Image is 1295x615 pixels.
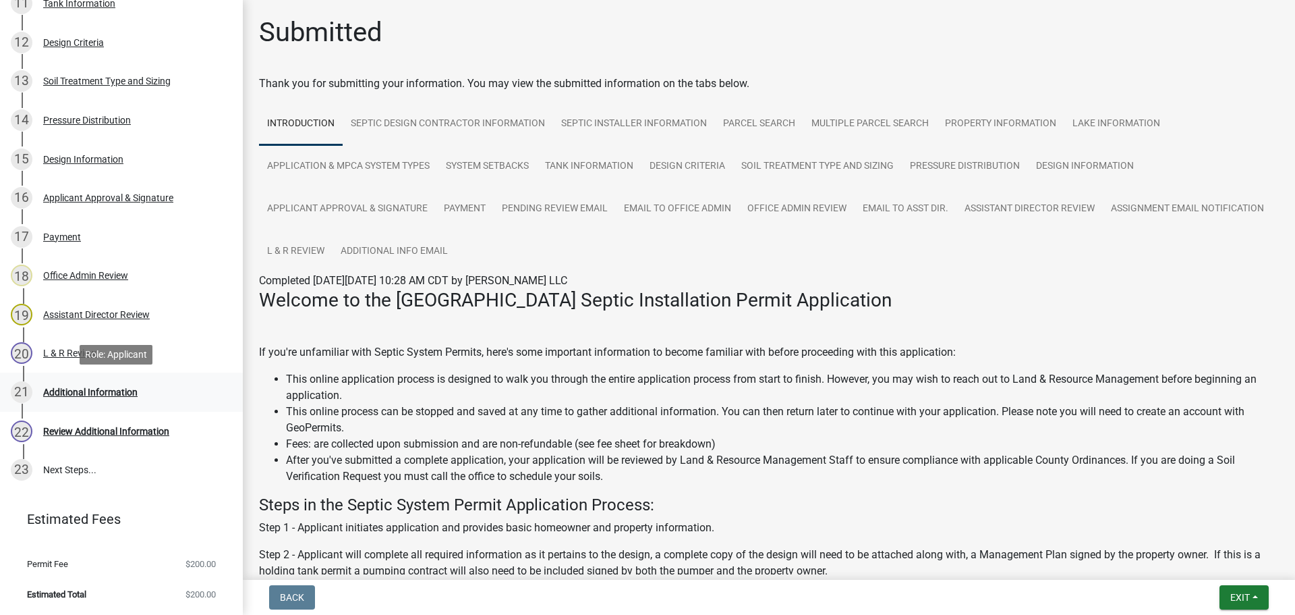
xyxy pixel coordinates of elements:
[11,381,32,403] div: 21
[553,103,715,146] a: Septic Installer Information
[11,32,32,53] div: 12
[11,459,32,481] div: 23
[259,230,333,273] a: L & R Review
[269,585,315,610] button: Back
[27,560,68,568] span: Permit Fee
[259,496,1279,515] h4: Steps in the Septic System Permit Application Process:
[43,193,173,203] div: Applicant Approval & Signature
[902,145,1028,188] a: Pressure Distribution
[286,371,1279,404] li: This online application process is designed to walk you through the entire application process fr...
[286,436,1279,452] li: Fees: are collected upon submission and are non-refundable (see fee sheet for breakdown)
[43,232,81,242] div: Payment
[11,421,32,442] div: 22
[333,230,456,273] a: Additional info email
[11,70,32,92] div: 13
[43,271,128,280] div: Office Admin Review
[43,427,169,436] div: Review Additional Information
[43,310,150,319] div: Assistant Director Review
[259,76,1279,92] div: Thank you for submitting your information. You may view the submitted information on the tabs below.
[259,274,567,287] span: Completed [DATE][DATE] 10:28 AM CDT by [PERSON_NAME] LLC
[43,76,171,86] div: Soil Treatment Type and Sizing
[11,149,32,170] div: 15
[937,103,1064,146] a: Property Information
[11,342,32,364] div: 20
[343,103,553,146] a: Septic Design Contractor Information
[11,506,221,533] a: Estimated Fees
[259,188,436,231] a: Applicant Approval & Signature
[436,188,494,231] a: Payment
[11,304,32,325] div: 19
[259,344,1279,360] p: If you're unfamiliar with Septic System Permits, here's some important information to become fami...
[1028,145,1142,188] a: Design Information
[855,188,956,231] a: Email to Asst Dir.
[1230,592,1250,603] span: Exit
[537,145,641,188] a: Tank Information
[11,226,32,248] div: 17
[43,115,131,125] div: Pressure Distribution
[27,590,86,599] span: Estimated Total
[80,345,152,365] div: Role: Applicant
[956,188,1103,231] a: Assistant Director Review
[11,109,32,131] div: 14
[259,103,343,146] a: Introduction
[286,404,1279,436] li: This online process can be stopped and saved at any time to gather additional information. You ca...
[43,387,138,397] div: Additional Information
[1064,103,1168,146] a: Lake Information
[259,145,438,188] a: Application & MPCA System Types
[43,38,104,47] div: Design Criteria
[11,265,32,286] div: 18
[259,16,382,49] h1: Submitted
[641,145,733,188] a: Design Criteria
[185,560,216,568] span: $200.00
[739,188,855,231] a: Office Admin Review
[733,145,902,188] a: Soil Treatment Type and Sizing
[438,145,537,188] a: System Setbacks
[43,348,96,358] div: L & R Review
[286,452,1279,485] li: After you've submitted a complete application, your application will be reviewed by Land & Resour...
[259,520,1279,536] p: Step 1 - Applicant initiates application and provides basic homeowner and property information.
[280,592,304,603] span: Back
[715,103,803,146] a: Parcel search
[185,590,216,599] span: $200.00
[11,187,32,209] div: 16
[494,188,616,231] a: Pending review Email
[803,103,937,146] a: Multiple Parcel Search
[1219,585,1269,610] button: Exit
[259,547,1279,579] p: Step 2 - Applicant will complete all required information as it pertains to the design, a complet...
[1103,188,1272,231] a: Assignment Email Notification
[259,289,1279,312] h3: Welcome to the [GEOGRAPHIC_DATA] Septic Installation Permit Application
[43,155,123,164] div: Design Information
[616,188,739,231] a: Email to Office Admin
